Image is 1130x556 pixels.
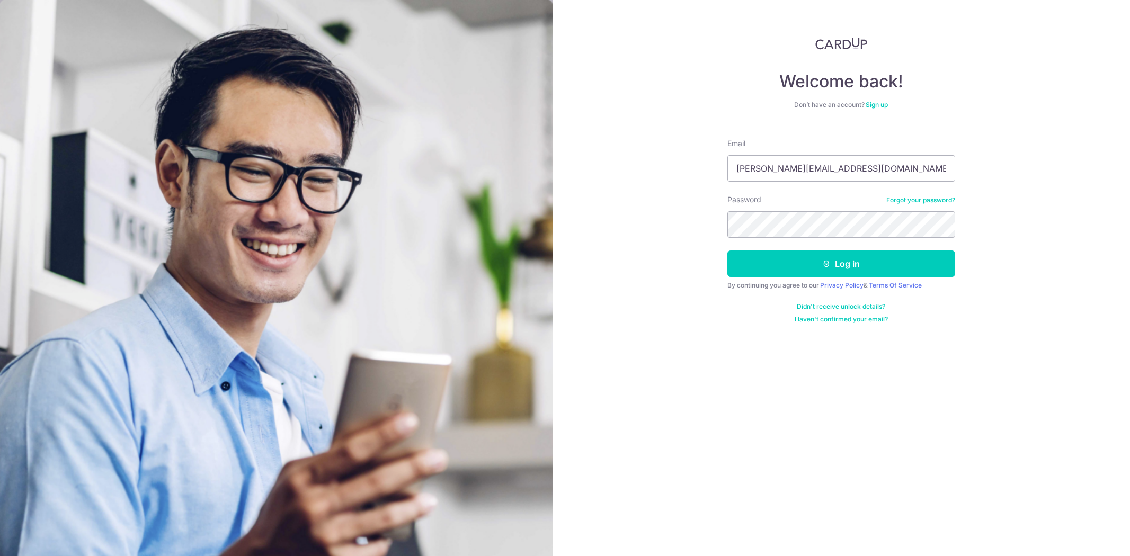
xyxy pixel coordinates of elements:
img: CardUp Logo [815,37,867,50]
button: Log in [727,250,955,277]
a: Privacy Policy [820,281,864,289]
div: By continuing you agree to our & [727,281,955,290]
input: Enter your Email [727,155,955,182]
a: Haven't confirmed your email? [795,315,888,324]
label: Password [727,194,761,205]
div: Don’t have an account? [727,101,955,109]
a: Didn't receive unlock details? [797,302,885,311]
h4: Welcome back! [727,71,955,92]
a: Forgot your password? [886,196,955,204]
label: Email [727,138,745,149]
a: Terms Of Service [869,281,922,289]
a: Sign up [866,101,888,109]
